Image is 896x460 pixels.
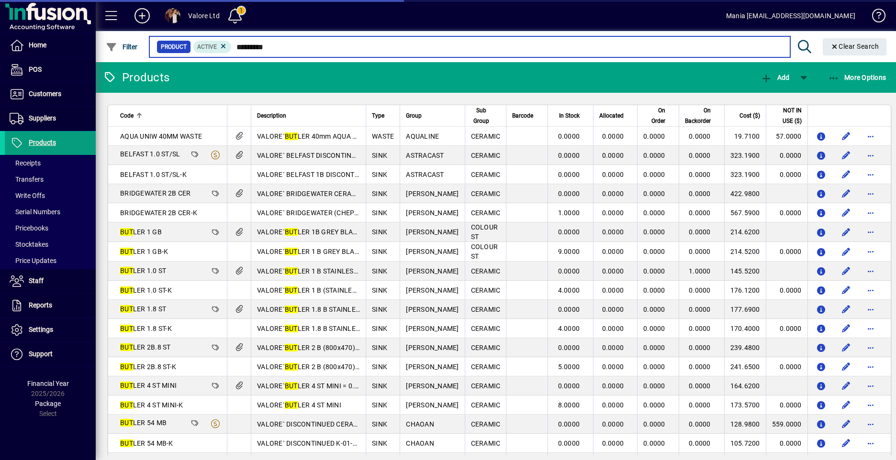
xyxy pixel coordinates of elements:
span: On Order [643,105,665,126]
span: Pricebooks [10,224,48,232]
button: Edit [839,321,854,336]
button: Add [758,69,792,86]
button: Edit [839,263,854,279]
button: More options [863,205,879,220]
span: CERAMIC [471,190,501,197]
a: Price Updates [5,252,96,269]
a: Customers [5,82,96,106]
span: SINK [372,152,387,159]
span: 0.0000 [558,190,580,197]
span: 0.0000 [643,209,665,217]
span: 0.0000 [602,306,624,313]
span: CERAMIC [471,420,501,428]
td: 57.0000 [766,127,807,146]
span: LER 4 ST MINI-K [120,401,183,409]
span: LER 1 GB-K [120,248,168,255]
span: SINK [372,344,387,351]
span: SINK [372,190,387,197]
td: 0.0000 [766,146,807,165]
span: 0.0000 [643,190,665,197]
span: Products [29,139,56,146]
span: 0.0000 [602,228,624,236]
span: Barcode [512,110,533,121]
td: 177.6900 [724,300,766,319]
span: 0.0000 [689,306,711,313]
span: COLOUR ST [471,223,498,241]
button: Edit [839,129,854,144]
td: 0.0000 [766,434,807,453]
span: VALORE` BRIDGEWATER CERAMIC 2B LER =0.2M3 [257,190,424,197]
button: Edit [839,302,854,317]
em: BUT [120,228,133,236]
button: More options [863,167,879,182]
span: SINK [372,363,387,371]
div: Group [406,110,459,121]
span: LER 2B.8 ST [120,343,171,351]
span: Group [406,110,422,121]
span: LER 54 MB [120,419,167,427]
span: 0.0000 [602,363,624,371]
span: Serial Numbers [10,208,60,216]
div: In Stock [554,110,588,121]
span: 0.0000 [643,325,665,332]
td: 176.1200 [724,281,766,300]
td: 0.0000 [766,165,807,184]
td: 214.5200 [724,242,766,262]
span: 0.0000 [558,344,580,351]
span: CERAMIC [471,306,501,313]
span: 4.0000 [558,325,580,332]
a: Support [5,342,96,366]
span: SINK [372,171,387,178]
button: More options [863,129,879,144]
span: 8.0000 [558,401,580,409]
span: Settings [29,326,53,333]
span: VALORE` LER 1 B (STAINLESS /STEEL [257,286,384,294]
span: 0.0000 [558,152,580,159]
button: More options [863,378,879,394]
div: On Backorder [685,105,719,126]
span: 4.0000 [558,286,580,294]
em: BUT [285,306,298,313]
button: Edit [839,436,854,451]
button: More options [863,224,879,240]
div: Allocated [599,110,632,121]
span: CHAOAN [406,420,434,428]
span: Support [29,350,53,358]
em: BUT [285,344,298,351]
span: 0.0000 [558,382,580,390]
button: Edit [839,378,854,394]
span: [PERSON_NAME] [406,382,459,390]
div: Description [257,110,360,121]
span: [PERSON_NAME] [406,363,459,371]
span: 1.0000 [558,209,580,217]
button: Edit [839,167,854,182]
span: Active [197,44,217,50]
span: 0.0000 [689,209,711,217]
button: Add [127,7,157,24]
span: VALORE` LER 4 ST MINI [257,401,341,409]
td: 567.5900 [724,203,766,222]
button: Edit [839,205,854,220]
td: 323.1900 [724,165,766,184]
span: COLOUR ST [471,243,498,260]
button: More options [863,321,879,336]
span: Package [35,400,61,407]
span: VALORE` LER 1 B STAINLESS = 0.11m3 12KG [257,267,407,275]
span: Write Offs [10,192,45,199]
button: Edit [839,340,854,355]
span: Home [29,41,46,49]
div: Sub Group [471,105,501,126]
span: WASTE [372,132,394,140]
td: 422.9800 [724,184,766,203]
span: POS [29,66,42,73]
span: 0.0000 [558,132,580,140]
span: 9.0000 [558,248,580,255]
td: 0.0000 [766,319,807,338]
span: 0.0000 [602,152,624,159]
button: More options [863,340,879,355]
span: SINK [372,401,387,409]
em: BUT [120,382,133,389]
em: BUT [285,382,298,390]
div: Products [103,70,169,85]
span: LER 1.8 ST [120,305,166,313]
